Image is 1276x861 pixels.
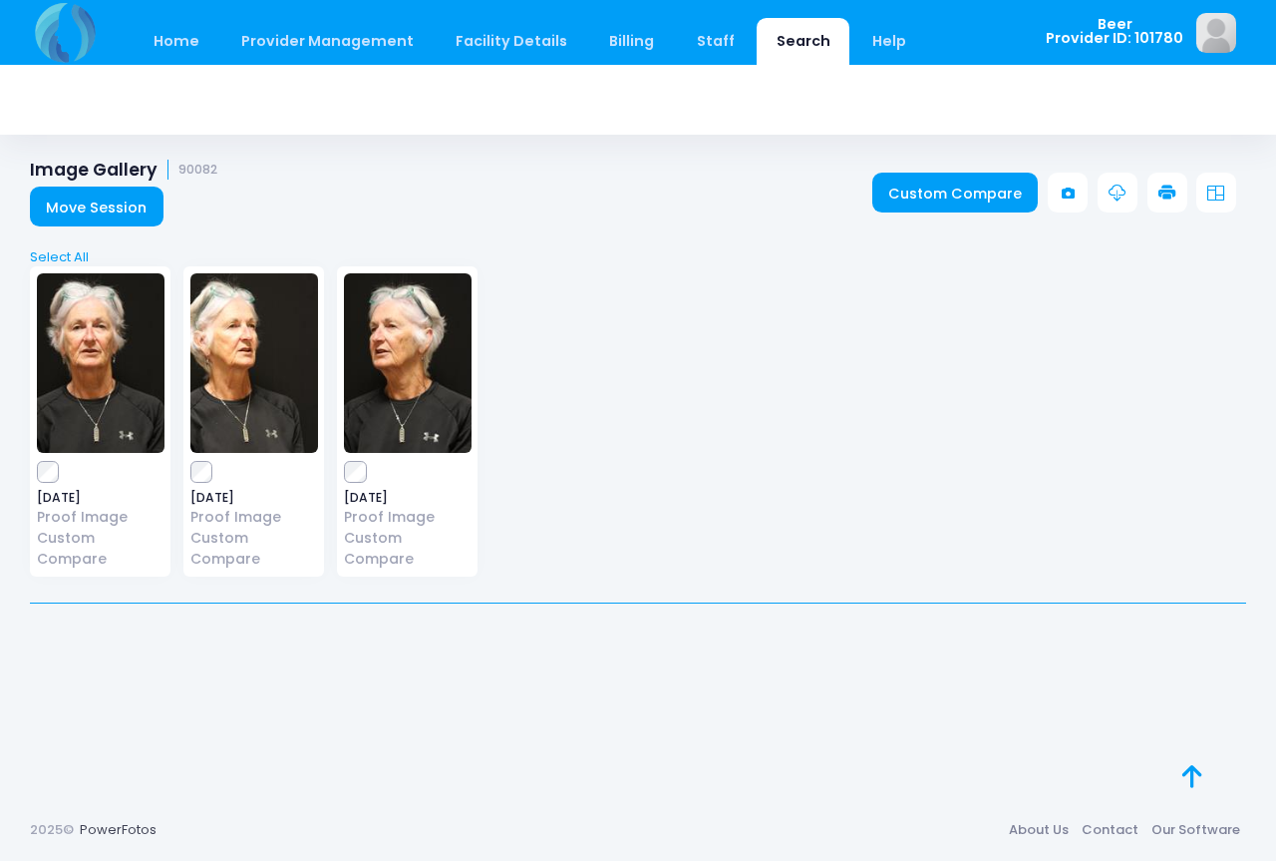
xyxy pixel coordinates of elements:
[190,507,318,528] a: Proof Image
[221,18,433,65] a: Provider Management
[178,163,217,178] small: 90082
[37,492,164,504] span: [DATE]
[1196,13,1236,53] img: image
[30,820,74,839] span: 2025©
[1144,812,1246,848] a: Our Software
[757,18,849,65] a: Search
[80,820,157,839] a: PowerFotos
[190,528,318,570] a: Custom Compare
[344,492,472,504] span: [DATE]
[37,273,164,453] img: image
[344,528,472,570] a: Custom Compare
[677,18,754,65] a: Staff
[437,18,587,65] a: Facility Details
[190,273,318,453] img: image
[134,18,218,65] a: Home
[1002,812,1075,848] a: About Us
[872,173,1039,213] a: Custom Compare
[30,187,163,226] a: Move Session
[37,507,164,528] a: Proof Image
[1075,812,1144,848] a: Contact
[37,528,164,570] a: Custom Compare
[590,18,674,65] a: Billing
[344,273,472,453] img: image
[30,160,217,181] h1: Image Gallery
[853,18,926,65] a: Help
[344,507,472,528] a: Proof Image
[1046,17,1183,46] span: Beer Provider ID: 101780
[24,247,1253,267] a: Select All
[190,492,318,504] span: [DATE]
